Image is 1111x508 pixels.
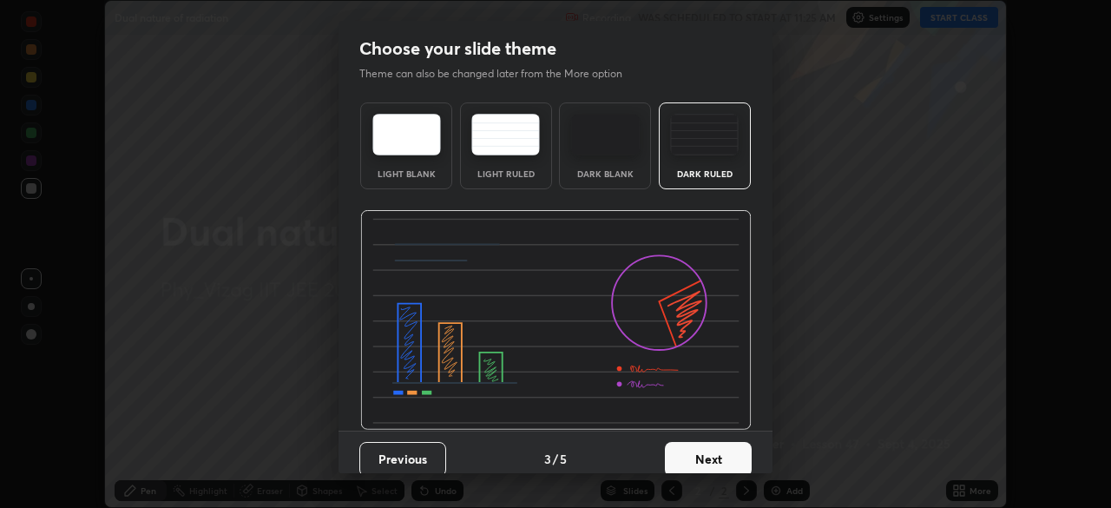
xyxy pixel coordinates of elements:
[471,114,540,155] img: lightRuledTheme.5fabf969.svg
[359,442,446,477] button: Previous
[359,37,556,60] h2: Choose your slide theme
[544,450,551,468] h4: 3
[665,442,752,477] button: Next
[670,114,739,155] img: darkRuledTheme.de295e13.svg
[359,66,641,82] p: Theme can also be changed later from the More option
[372,114,441,155] img: lightTheme.e5ed3b09.svg
[670,169,740,178] div: Dark Ruled
[553,450,558,468] h4: /
[360,210,752,431] img: darkRuledThemeBanner.864f114c.svg
[471,169,541,178] div: Light Ruled
[571,114,640,155] img: darkTheme.f0cc69e5.svg
[570,169,640,178] div: Dark Blank
[371,169,441,178] div: Light Blank
[560,450,567,468] h4: 5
